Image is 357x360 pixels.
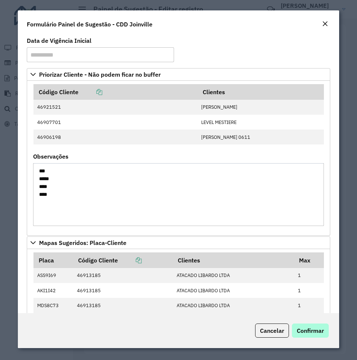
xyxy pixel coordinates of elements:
td: ATACADO LIBARDO LTDA [173,298,294,313]
td: LEVEL MESTIERE [197,115,324,130]
th: Clientes [197,84,324,100]
th: Placa [33,252,73,268]
a: Copiar [78,88,102,96]
th: Código Cliente [73,252,173,268]
td: RLI9A47 [33,313,73,343]
td: 46907701 [33,115,197,130]
td: STOK BEBIDAS MERCADO DE ALIMENTOS BEBIDAS GONCALVES [173,313,294,343]
td: [PERSON_NAME] [197,100,324,115]
th: Clientes [173,252,294,268]
em: Fechar [322,21,328,27]
button: Confirmar [292,324,329,338]
span: Confirmar [297,327,324,334]
td: ATACADO LIBARDO LTDA [173,268,294,283]
td: ASS9I69 [33,268,73,283]
td: 46913185 [73,268,173,283]
h4: Formulário Painel de Sugestão - CDD Joinville [27,20,152,29]
a: Mapas Sugeridos: Placa-Cliente [27,236,330,249]
a: Priorizar Cliente - Não podem ficar no buffer [27,68,330,81]
span: Priorizar Cliente - Não podem ficar no buffer [39,71,161,77]
th: Max [294,252,324,268]
td: 46921521 [33,100,197,115]
label: Observações [33,152,68,161]
th: Código Cliente [33,84,197,100]
td: 46913185 [73,298,173,313]
td: 1 [294,283,324,298]
a: Copiar [118,257,142,264]
td: 1 [294,268,324,283]
td: MDS8C73 [33,298,73,313]
td: 1 [294,298,324,313]
td: 46901109 46901861 46921177 [73,313,173,343]
button: Cancelar [255,324,289,338]
span: Cancelar [260,327,284,334]
label: Data de Vigência Inicial [27,36,91,45]
button: Close [320,19,330,29]
td: 46906198 [33,130,197,144]
td: 3 [294,313,324,343]
td: ATACADO LIBARDO LTDA [173,283,294,298]
span: Mapas Sugeridos: Placa-Cliente [39,240,126,246]
div: Priorizar Cliente - Não podem ficar no buffer [27,81,330,236]
td: AKI1I42 [33,283,73,298]
td: 46913185 [73,283,173,298]
td: [PERSON_NAME] 0611 [197,130,324,144]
